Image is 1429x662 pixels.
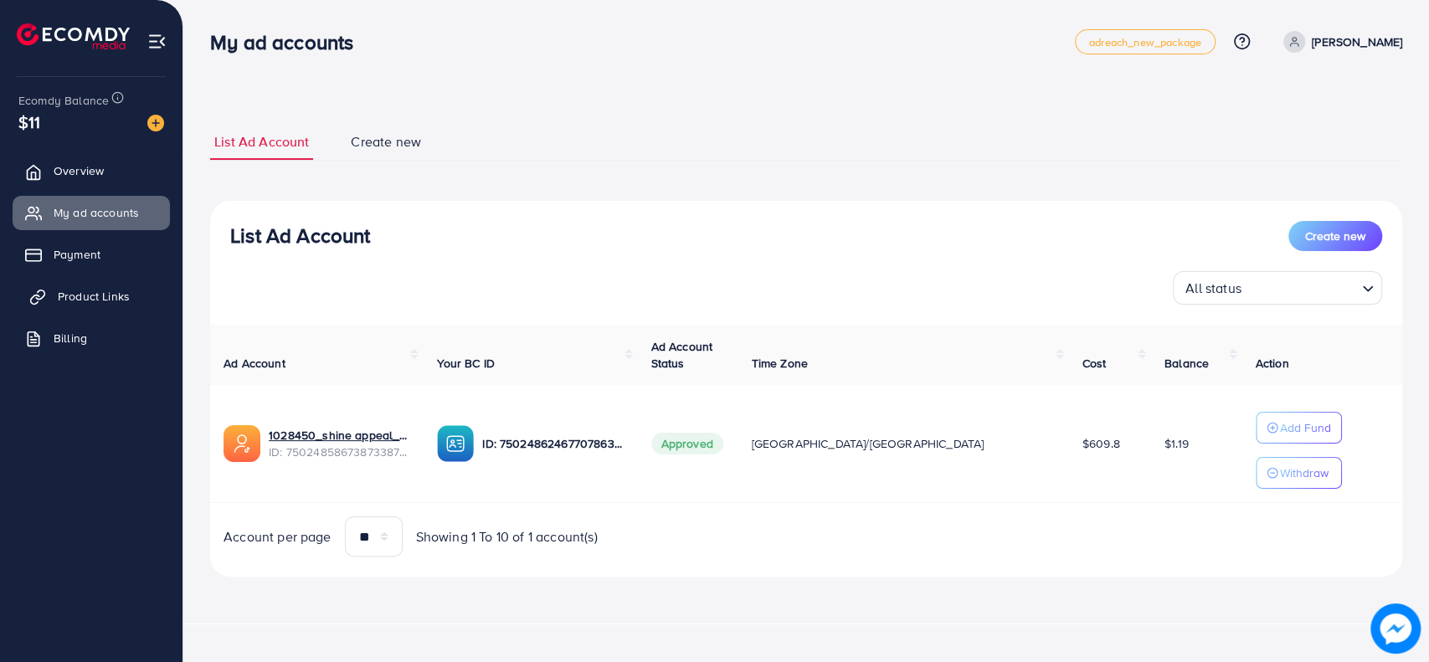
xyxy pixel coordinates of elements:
[269,444,410,460] span: ID: 7502485867387338759
[1173,271,1382,305] div: Search for option
[1312,32,1402,52] p: [PERSON_NAME]
[1082,355,1107,372] span: Cost
[437,355,495,372] span: Your BC ID
[482,434,624,454] p: ID: 7502486246770786320
[1082,435,1120,452] span: $609.8
[1075,29,1216,54] a: adreach_new_package
[58,288,130,305] span: Product Links
[54,162,104,179] span: Overview
[224,425,260,462] img: ic-ads-acc.e4c84228.svg
[17,23,130,49] img: logo
[214,132,309,151] span: List Ad Account
[1280,418,1331,438] p: Add Fund
[269,427,410,461] div: <span class='underline'>1028450_shine appeal_1746808772166</span></br>7502485867387338759
[1247,273,1355,300] input: Search for option
[13,238,170,271] a: Payment
[1288,221,1382,251] button: Create new
[1280,463,1329,483] p: Withdraw
[1164,435,1189,452] span: $1.19
[18,92,109,109] span: Ecomdy Balance
[54,330,87,346] span: Billing
[416,527,598,547] span: Showing 1 To 10 of 1 account(s)
[269,427,410,444] a: 1028450_shine appeal_1746808772166
[1182,276,1245,300] span: All status
[752,435,984,452] span: [GEOGRAPHIC_DATA]/[GEOGRAPHIC_DATA]
[1164,355,1209,372] span: Balance
[1277,31,1402,53] a: [PERSON_NAME]
[210,30,367,54] h3: My ad accounts
[1256,457,1342,489] button: Withdraw
[54,204,139,221] span: My ad accounts
[651,433,723,454] span: Approved
[13,321,170,355] a: Billing
[230,223,370,248] h3: List Ad Account
[437,425,474,462] img: ic-ba-acc.ded83a64.svg
[147,32,167,51] img: menu
[224,527,332,547] span: Account per page
[54,246,100,263] span: Payment
[18,110,40,134] span: $11
[1305,228,1365,244] span: Create new
[1256,412,1342,444] button: Add Fund
[1089,37,1201,48] span: adreach_new_package
[1370,603,1421,654] img: image
[752,355,808,372] span: Time Zone
[13,154,170,187] a: Overview
[1256,355,1289,372] span: Action
[13,280,170,313] a: Product Links
[147,115,164,131] img: image
[224,355,285,372] span: Ad Account
[13,196,170,229] a: My ad accounts
[351,132,421,151] span: Create new
[651,338,713,372] span: Ad Account Status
